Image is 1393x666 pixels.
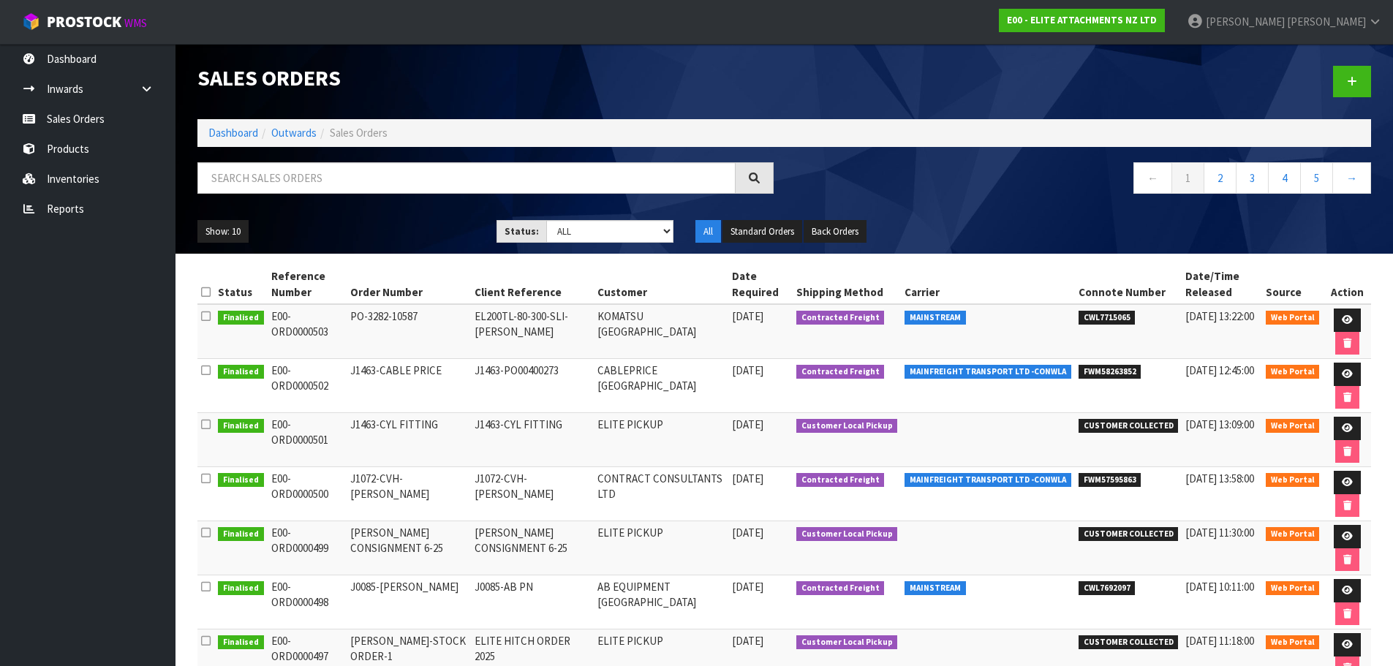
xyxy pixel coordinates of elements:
[1185,363,1254,377] span: [DATE] 12:45:00
[732,363,763,377] span: [DATE]
[471,265,593,304] th: Client Reference
[330,126,388,140] span: Sales Orders
[796,419,898,434] span: Customer Local Pickup
[347,413,471,467] td: J1463-CYL FITTING
[732,417,763,431] span: [DATE]
[214,265,268,304] th: Status
[1266,527,1320,542] span: Web Portal
[1075,265,1182,304] th: Connote Number
[471,359,593,413] td: J1463-PO00400273
[1079,419,1179,434] span: CUSTOMER COLLECTED
[218,473,264,488] span: Finalised
[796,162,1372,198] nav: Page navigation
[1300,162,1333,194] a: 5
[1079,635,1179,650] span: CUSTOMER COLLECTED
[1185,580,1254,594] span: [DATE] 10:11:00
[471,304,593,359] td: EL200TL-80-300-SLI-[PERSON_NAME]
[905,365,1071,379] span: MAINFREIGHT TRANSPORT LTD -CONWLA
[218,527,264,542] span: Finalised
[594,265,728,304] th: Customer
[594,304,728,359] td: KOMATSU [GEOGRAPHIC_DATA]
[1236,162,1269,194] a: 3
[271,126,317,140] a: Outwards
[1185,417,1254,431] span: [DATE] 13:09:00
[1332,162,1371,194] a: →
[268,359,347,413] td: E00-ORD0000502
[471,467,593,521] td: J1072-CVH-[PERSON_NAME]
[732,634,763,648] span: [DATE]
[1266,473,1320,488] span: Web Portal
[804,220,867,243] button: Back Orders
[905,311,966,325] span: MAINSTREAM
[268,575,347,629] td: E00-ORD0000498
[1268,162,1301,194] a: 4
[1287,15,1366,29] span: [PERSON_NAME]
[1079,581,1136,596] span: CWL7692097
[1204,162,1237,194] a: 2
[22,12,40,31] img: cube-alt.png
[1079,527,1179,542] span: CUSTOMER COLLECTED
[1171,162,1204,194] a: 1
[347,521,471,575] td: [PERSON_NAME] CONSIGNMENT 6-25
[197,220,249,243] button: Show: 10
[1185,634,1254,648] span: [DATE] 11:18:00
[732,526,763,540] span: [DATE]
[218,581,264,596] span: Finalised
[471,413,593,467] td: J1463-CYL FITTING
[1206,15,1285,29] span: [PERSON_NAME]
[268,521,347,575] td: E00-ORD0000499
[218,635,264,650] span: Finalised
[347,575,471,629] td: J0085-[PERSON_NAME]
[1266,635,1320,650] span: Web Portal
[218,311,264,325] span: Finalised
[347,359,471,413] td: J1463-CABLE PRICE
[796,311,885,325] span: Contracted Freight
[347,304,471,359] td: PO-3282-10587
[732,309,763,323] span: [DATE]
[1185,526,1254,540] span: [DATE] 11:30:00
[1182,265,1261,304] th: Date/Time Released
[268,304,347,359] td: E00-ORD0000503
[471,521,593,575] td: [PERSON_NAME] CONSIGNMENT 6-25
[347,467,471,521] td: J1072-CVH-[PERSON_NAME]
[1262,265,1324,304] th: Source
[218,365,264,379] span: Finalised
[47,12,121,31] span: ProStock
[728,265,793,304] th: Date Required
[905,473,1071,488] span: MAINFREIGHT TRANSPORT LTD -CONWLA
[796,581,885,596] span: Contracted Freight
[1133,162,1172,194] a: ←
[1185,309,1254,323] span: [DATE] 13:22:00
[594,521,728,575] td: ELITE PICKUP
[732,580,763,594] span: [DATE]
[197,162,736,194] input: Search sales orders
[471,575,593,629] td: J0085-AB PN
[594,575,728,629] td: AB EQUIPMENT [GEOGRAPHIC_DATA]
[695,220,721,243] button: All
[1079,311,1136,325] span: CWL7715065
[347,265,471,304] th: Order Number
[796,527,898,542] span: Customer Local Pickup
[268,265,347,304] th: Reference Number
[594,467,728,521] td: CONTRACT CONSULTANTS LTD
[594,359,728,413] td: CABLEPRICE [GEOGRAPHIC_DATA]
[1079,365,1141,379] span: FWM58263852
[218,419,264,434] span: Finalised
[722,220,802,243] button: Standard Orders
[1266,311,1320,325] span: Web Portal
[796,365,885,379] span: Contracted Freight
[1323,265,1371,304] th: Action
[732,472,763,485] span: [DATE]
[124,16,147,30] small: WMS
[796,635,898,650] span: Customer Local Pickup
[905,581,966,596] span: MAINSTREAM
[1266,581,1320,596] span: Web Portal
[1185,472,1254,485] span: [DATE] 13:58:00
[208,126,258,140] a: Dashboard
[505,225,539,238] strong: Status:
[197,66,774,90] h1: Sales Orders
[268,467,347,521] td: E00-ORD0000500
[1266,419,1320,434] span: Web Portal
[1266,365,1320,379] span: Web Portal
[901,265,1075,304] th: Carrier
